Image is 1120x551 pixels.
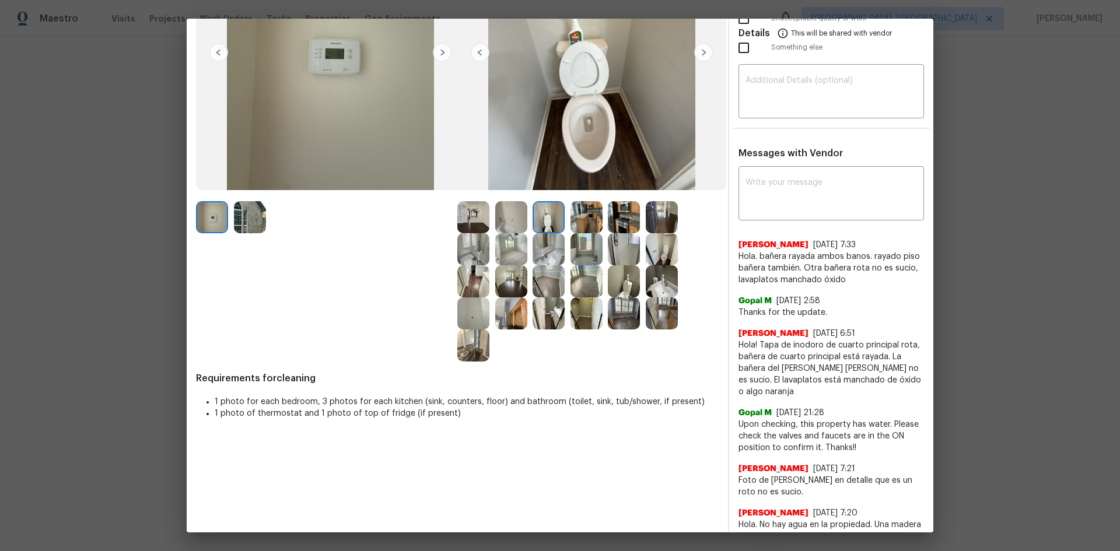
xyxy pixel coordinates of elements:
[813,329,855,338] span: [DATE] 6:51
[729,33,933,62] div: Something else
[738,307,924,318] span: Thanks for the update.
[196,373,719,384] span: Requirements for cleaning
[215,408,719,419] li: 1 photo of thermostat and 1 photo of top of fridge (if present)
[813,509,857,517] span: [DATE] 7:20
[776,409,824,417] span: [DATE] 21:28
[813,241,856,249] span: [DATE] 7:33
[776,297,820,305] span: [DATE] 2:58
[738,295,772,307] span: Gopal M
[791,19,892,47] span: This will be shared with vendor
[738,475,924,498] span: Foto de [PERSON_NAME] en detalle que es un roto no es sucio.
[215,396,719,408] li: 1 photo for each bedroom, 3 photos for each kitchen (sink, counters, floor) and bathroom (toilet,...
[738,507,808,519] span: [PERSON_NAME]
[433,43,452,62] img: right-chevron-button-url
[209,43,228,62] img: left-chevron-button-url
[738,419,924,454] span: Upon checking, this property has water. Please check the valves and faucets are in the ON positio...
[471,43,489,62] img: left-chevron-button-url
[738,251,924,286] span: Hola. bañera rayada ambos banos. rayado piso bañera también. Otra bañera rota no es sucio, lavapl...
[738,239,808,251] span: [PERSON_NAME]
[694,43,713,62] img: right-chevron-button-url
[738,407,772,419] span: Gopal M
[738,19,770,47] span: Details
[738,463,808,475] span: [PERSON_NAME]
[738,149,843,158] span: Messages with Vendor
[738,328,808,339] span: [PERSON_NAME]
[738,339,924,398] span: Hola! Tapa de inodoro de cuarto principal rota, bañera de cuarto principal está rayada. La bañera...
[813,465,855,473] span: [DATE] 7:21
[771,43,924,52] span: Something else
